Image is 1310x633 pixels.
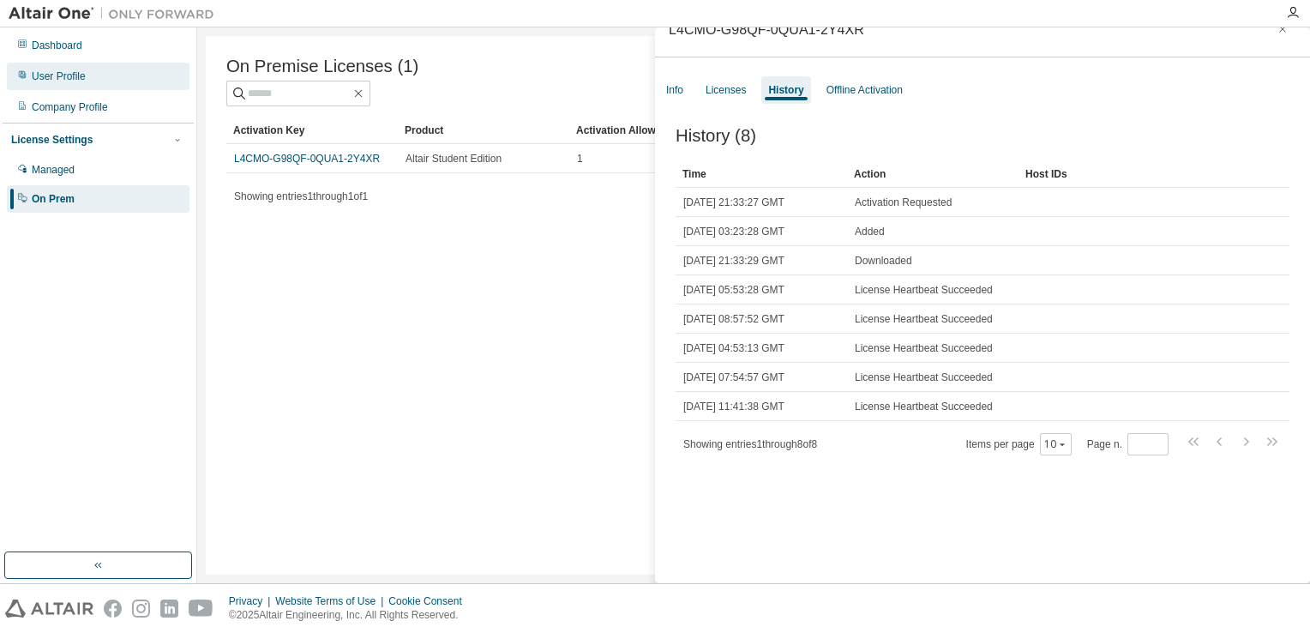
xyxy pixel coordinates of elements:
[5,600,93,618] img: altair_logo.svg
[32,39,82,52] div: Dashboard
[855,225,885,238] span: Added
[768,83,803,97] div: History
[577,152,583,166] span: 1
[855,371,993,384] span: License Heartbeat Succeeded
[683,225,784,238] span: [DATE] 03:23:28 GMT
[229,608,472,623] p: © 2025 Altair Engineering, Inc. All Rights Reserved.
[132,600,150,618] img: instagram.svg
[1044,437,1067,451] button: 10
[855,400,993,413] span: License Heartbeat Succeeded
[233,117,391,144] div: Activation Key
[683,400,784,413] span: [DATE] 11:41:38 GMT
[11,133,93,147] div: License Settings
[666,83,683,97] div: Info
[104,600,122,618] img: facebook.svg
[406,152,502,166] span: Altair Student Edition
[32,163,75,177] div: Managed
[706,83,746,97] div: Licenses
[683,312,784,326] span: [DATE] 08:57:52 GMT
[855,283,993,297] span: License Heartbeat Succeeded
[226,57,418,76] span: On Premise Licenses (1)
[676,126,756,146] span: History (8)
[576,117,734,144] div: Activation Allowed
[234,190,368,202] span: Showing entries 1 through 1 of 1
[683,341,784,355] span: [DATE] 04:53:13 GMT
[9,5,223,22] img: Altair One
[855,341,993,355] span: License Heartbeat Succeeded
[683,283,784,297] span: [DATE] 05:53:28 GMT
[160,600,178,618] img: linkedin.svg
[234,153,380,165] a: L4CMO-G98QF-0QUA1-2Y4XR
[683,371,784,384] span: [DATE] 07:54:57 GMT
[1025,160,1233,188] div: Host IDs
[683,438,817,450] span: Showing entries 1 through 8 of 8
[669,22,864,36] div: L4CMO-G98QF-0QUA1-2Y4XR
[275,594,388,608] div: Website Terms of Use
[32,192,75,206] div: On Prem
[189,600,213,618] img: youtube.svg
[405,117,562,144] div: Product
[855,196,952,209] span: Activation Requested
[855,254,912,268] span: Downloaded
[682,160,840,188] div: Time
[683,254,784,268] span: [DATE] 21:33:29 GMT
[1087,433,1169,455] span: Page n.
[826,83,903,97] div: Offline Activation
[854,160,1012,188] div: Action
[32,69,86,83] div: User Profile
[966,433,1072,455] span: Items per page
[683,196,784,209] span: [DATE] 21:33:27 GMT
[229,594,275,608] div: Privacy
[388,594,472,608] div: Cookie Consent
[855,312,993,326] span: License Heartbeat Succeeded
[32,100,108,114] div: Company Profile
